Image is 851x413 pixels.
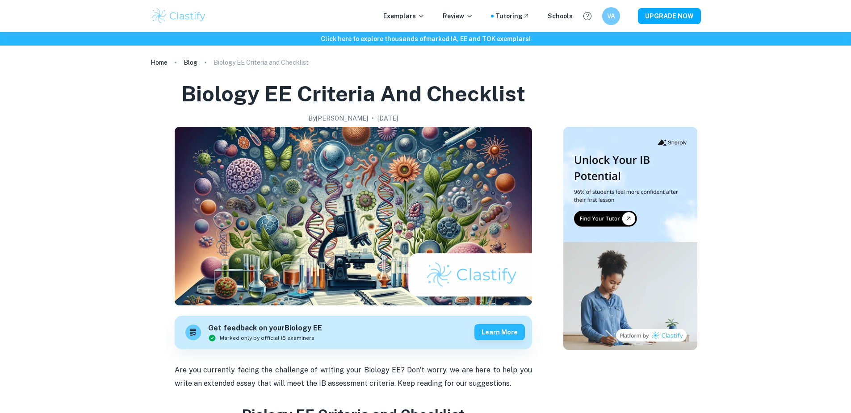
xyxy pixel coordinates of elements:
[638,8,701,24] button: UPGRADE NOW
[495,11,530,21] a: Tutoring
[308,113,368,123] h2: By [PERSON_NAME]
[443,11,473,21] p: Review
[563,127,697,350] img: Thumbnail
[214,58,309,67] p: Biology EE Criteria and Checklist
[208,323,322,334] h6: Get feedback on your Biology EE
[2,34,849,44] h6: Click here to explore thousands of marked IA, EE and TOK exemplars !
[175,127,532,305] img: Biology EE Criteria and Checklist cover image
[377,113,398,123] h2: [DATE]
[548,11,573,21] a: Schools
[602,7,620,25] button: VA
[175,363,532,391] p: Are you currently facing the challenge of writing your Biology EE? Don't worry, we are here to he...
[372,113,374,123] p: •
[151,56,168,69] a: Home
[181,79,525,108] h1: Biology EE Criteria and Checklist
[383,11,425,21] p: Exemplars
[580,8,595,24] button: Help and Feedback
[184,56,197,69] a: Blog
[151,7,207,25] img: Clastify logo
[474,324,525,340] button: Learn more
[606,11,616,21] h6: VA
[175,316,532,349] a: Get feedback on yourBiology EEMarked only by official IB examinersLearn more
[220,334,314,342] span: Marked only by official IB examiners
